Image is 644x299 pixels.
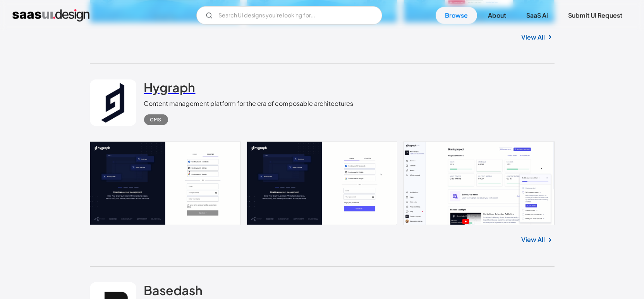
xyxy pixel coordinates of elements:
a: Submit UI Request [559,7,632,24]
a: View All [522,235,545,244]
a: home [12,9,89,22]
a: Browse [436,7,477,24]
a: Hygraph [144,80,196,99]
form: Email Form [196,6,382,25]
h2: Basedash [144,282,203,298]
input: Search UI designs you're looking for... [196,6,382,25]
a: About [479,7,515,24]
a: SaaS Ai [517,7,557,24]
h2: Hygraph [144,80,196,95]
div: Content management platform for the era of composable architectures [144,99,354,108]
a: View All [522,33,545,42]
div: CMS [150,115,162,124]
